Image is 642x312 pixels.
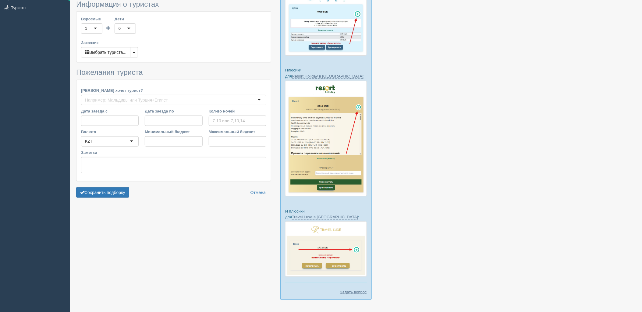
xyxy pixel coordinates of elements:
[285,67,367,79] p: Плюсики для :
[209,129,266,135] label: Максимальный бюджет
[81,108,139,114] label: Дата заезда с
[76,187,129,198] button: Сохранить подборку
[285,208,367,220] p: И плюсики для :
[340,289,367,295] a: Задать вопрос
[247,187,270,198] a: Отмена
[81,16,102,22] label: Взрослые
[76,68,143,76] span: Пожелания туриста
[285,81,367,197] img: resort-holiday-%D0%BF%D1%96%D0%B4%D0%B1%D1%96%D1%80%D0%BA%D0%B0-%D1%81%D1%80%D0%BC-%D0%B4%D0%BB%D...
[85,26,87,32] div: 1
[209,108,266,114] label: Кол-во ночей
[76,0,271,8] h3: Информация о туристах
[81,129,139,135] label: Валюта
[119,26,121,32] div: 0
[285,221,367,277] img: travel-luxe-%D0%BF%D0%BE%D0%B4%D0%B1%D0%BE%D1%80%D0%BA%D0%B0-%D1%81%D1%80%D0%BC-%D0%B4%D0%BB%D1%8...
[81,47,130,57] button: Выбрать туриста...
[145,129,202,135] label: Минимальный бюджет
[81,40,266,46] label: Заказчик
[81,150,266,155] label: Заметки
[81,88,266,93] label: [PERSON_NAME] хочет турист?
[85,97,170,103] input: Например: Мальдивы или Турция+Египет
[85,138,93,144] div: KZT
[115,16,136,22] label: Дети
[292,215,358,220] a: Travel Luxe в [GEOGRAPHIC_DATA]
[292,74,364,79] a: Resort Holiday в [GEOGRAPHIC_DATA]
[145,108,202,114] label: Дата заезда по
[209,116,266,126] input: 7-10 или 7,10,14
